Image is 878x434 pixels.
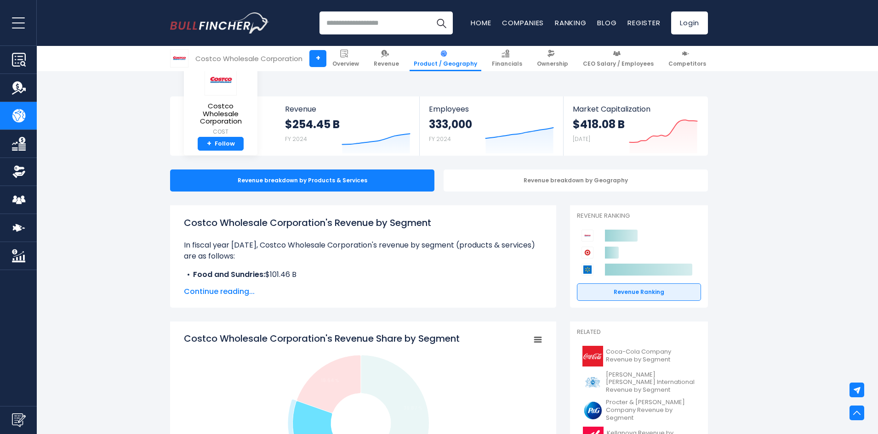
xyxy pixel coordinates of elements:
a: Employees 333,000 FY 2024 [420,96,563,156]
span: [PERSON_NAME] [PERSON_NAME] International Revenue by Segment [606,371,696,395]
img: COST logo [205,65,237,96]
a: Revenue Ranking [577,283,701,301]
img: Costco Wholesale Corporation competitors logo [582,230,593,242]
img: Walmart competitors logo [582,264,593,276]
span: Competitors [668,60,706,68]
a: Login [671,11,708,34]
a: Market Capitalization $418.08 B [DATE] [564,96,707,156]
img: KO logo [582,346,603,366]
div: Costco Wholesale Corporation [195,53,302,64]
button: Search [430,11,453,34]
h1: Costco Wholesale Corporation's Revenue by Segment [184,216,542,230]
a: + [309,50,326,67]
a: Revenue $254.45 B FY 2024 [276,96,420,156]
img: Ownership [12,165,26,179]
a: +Follow [198,137,244,151]
span: Revenue [374,60,399,68]
img: Target Corporation competitors logo [582,247,593,259]
a: Ownership [533,46,572,71]
span: Coca-Cola Company Revenue by Segment [606,348,696,364]
tspan: 39.87 % [404,405,422,411]
span: CEO Salary / Employees [583,60,654,68]
a: Go to homepage [170,12,269,34]
strong: 333,000 [429,117,472,131]
b: Food and Sundries: [193,269,265,280]
small: FY 2024 [285,135,307,143]
span: Ownership [537,60,568,68]
li: $101.46 B [184,269,542,280]
a: Competitors [664,46,710,71]
a: Costco Wholesale Corporation COST [191,64,251,137]
a: Home [471,18,491,28]
strong: + [207,140,211,148]
a: Coca-Cola Company Revenue by Segment [577,344,701,369]
span: Procter & [PERSON_NAME] Company Revenue by Segment [606,399,696,422]
a: Register [627,18,660,28]
a: CEO Salary / Employees [579,46,658,71]
span: Revenue [285,105,410,113]
span: Product / Geography [414,60,477,68]
a: Overview [328,46,363,71]
a: Product / Geography [410,46,481,71]
span: Market Capitalization [573,105,698,113]
a: Procter & [PERSON_NAME] Company Revenue by Segment [577,396,701,424]
img: Bullfincher logo [170,12,269,34]
small: COST [191,128,250,136]
span: Continue reading... [184,286,542,297]
strong: $254.45 B [285,117,340,131]
span: Costco Wholesale Corporation [191,102,250,125]
div: Revenue breakdown by Geography [444,169,708,192]
tspan: 19.64 % [321,377,339,384]
p: Related [577,328,701,336]
a: Revenue [370,46,403,71]
a: Financials [488,46,526,71]
img: PM logo [582,372,603,393]
a: Companies [502,18,544,28]
div: Revenue breakdown by Products & Services [170,169,434,192]
small: FY 2024 [429,135,451,143]
p: In fiscal year [DATE], Costco Wholesale Corporation's revenue by segment (products & services) ar... [184,240,542,262]
img: COST logo [171,50,188,67]
img: PG logo [582,400,603,421]
strong: $418.08 B [573,117,625,131]
a: [PERSON_NAME] [PERSON_NAME] International Revenue by Segment [577,369,701,397]
span: Financials [492,60,522,68]
p: Revenue Ranking [577,212,701,220]
a: Blog [597,18,616,28]
a: Ranking [555,18,586,28]
small: [DATE] [573,135,590,143]
span: Overview [332,60,359,68]
span: Employees [429,105,553,113]
tspan: Costco Wholesale Corporation's Revenue Share by Segment [184,332,460,345]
